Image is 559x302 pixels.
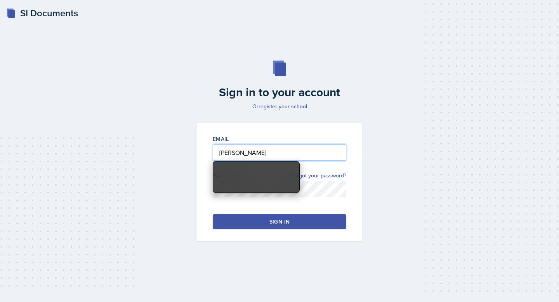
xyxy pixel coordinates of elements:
div: Sign in [269,218,290,226]
button: Sign in [213,214,346,229]
a: Forgot your password? [291,172,346,180]
p: Or [193,102,366,110]
label: Email [213,135,229,143]
a: SI Documents [6,6,78,20]
h2: Sign in to your account [193,85,366,99]
input: Email [213,144,346,161]
a: register your school [259,102,307,110]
